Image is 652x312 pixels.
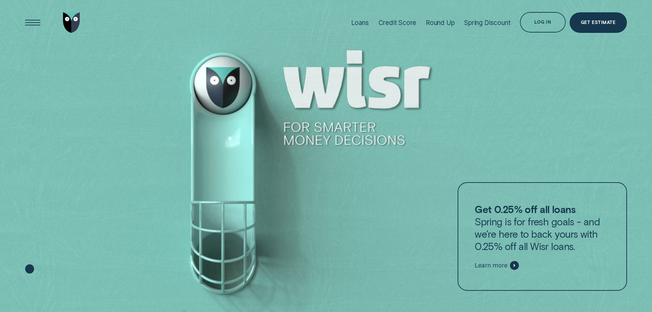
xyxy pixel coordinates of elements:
img: Wisr [63,12,80,33]
div: Loans [351,19,369,27]
strong: Get 0.25% off all loans [475,203,575,215]
button: Log in [520,12,565,33]
div: Credit Score [379,19,417,27]
a: Get Estimate [570,12,627,33]
a: Get 0.25% off all loansSpring is for fresh goals - and we’re here to back yours with 0.25% off al... [458,182,627,291]
button: Open Menu [23,12,43,33]
span: Learn more [475,262,507,269]
div: Round Up [426,19,455,27]
p: Spring is for fresh goals - and we’re here to back yours with 0.25% off all Wisr loans. [475,203,610,252]
div: Spring Discount [464,19,510,27]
